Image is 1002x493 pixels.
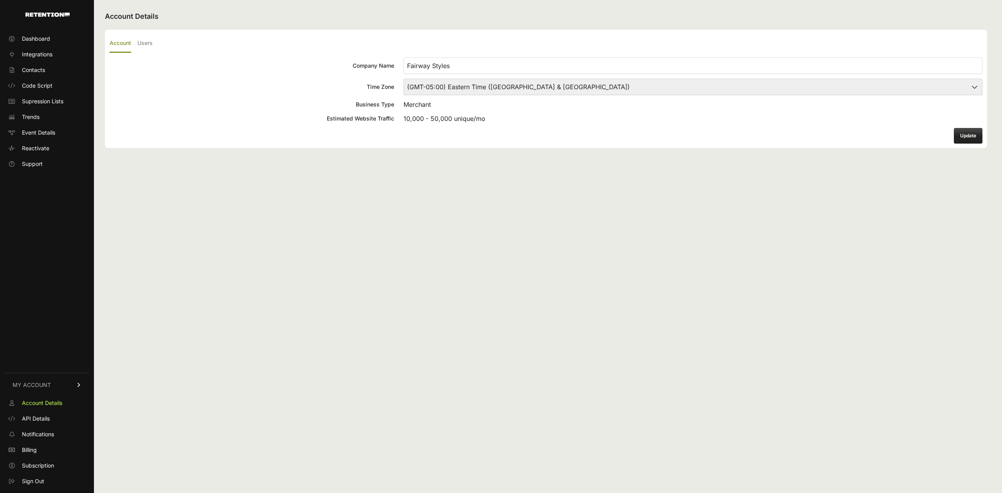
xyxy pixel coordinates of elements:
div: Company Name [110,62,394,70]
span: Support [22,160,43,168]
a: Notifications [5,428,89,441]
a: Supression Lists [5,95,89,108]
a: Trends [5,111,89,123]
span: Billing [22,446,37,454]
div: Estimated Website Traffic [110,115,394,122]
span: Notifications [22,430,54,438]
span: Trends [22,113,40,121]
h2: Account Details [105,11,987,22]
span: API Details [22,415,50,423]
a: Code Script [5,79,89,92]
span: MY ACCOUNT [13,381,51,389]
label: Users [137,34,153,53]
div: Time Zone [110,83,394,91]
img: Retention.com [25,13,70,17]
label: Account [110,34,131,53]
span: Subscription [22,462,54,470]
a: Support [5,158,89,170]
a: Account Details [5,397,89,409]
div: Business Type [110,101,394,108]
a: Dashboard [5,32,89,45]
span: Integrations [22,50,52,58]
span: Sign Out [22,477,44,485]
a: Event Details [5,126,89,139]
input: Company Name [404,58,982,74]
span: Event Details [22,129,55,137]
a: Contacts [5,64,89,76]
select: Time Zone [404,79,982,95]
a: API Details [5,412,89,425]
span: Dashboard [22,35,50,43]
div: 10,000 - 50,000 unique/mo [404,114,982,123]
span: Contacts [22,66,45,74]
a: Integrations [5,48,89,61]
a: Subscription [5,459,89,472]
button: Update [954,128,982,144]
a: MY ACCOUNT [5,373,89,397]
span: Account Details [22,399,62,407]
span: Supression Lists [22,97,63,105]
a: Sign Out [5,475,89,488]
a: Billing [5,444,89,456]
div: Merchant [404,100,982,109]
a: Reactivate [5,142,89,155]
span: Code Script [22,82,52,90]
span: Reactivate [22,144,49,152]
